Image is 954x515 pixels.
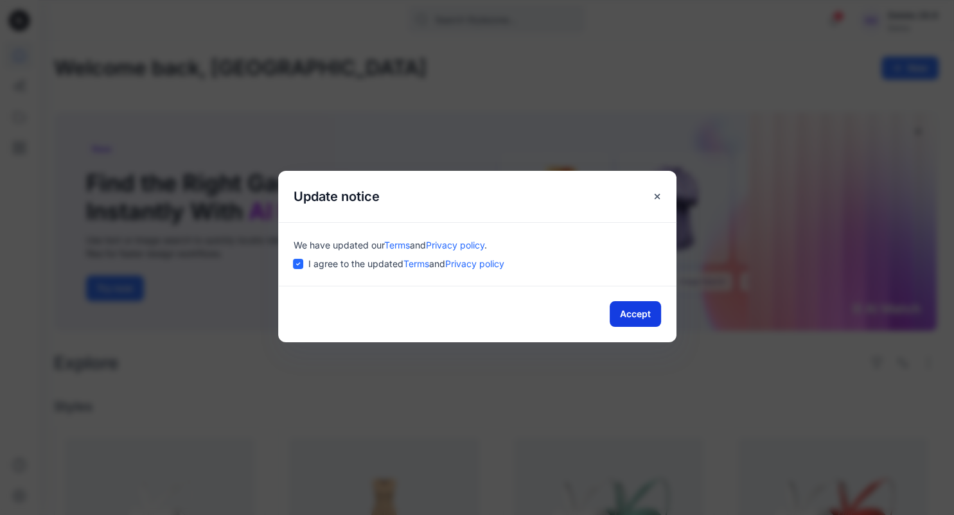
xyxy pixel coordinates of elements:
h5: Update notice [278,171,395,222]
div: We have updated our . [294,238,661,252]
span: I agree to the updated [308,257,504,270]
span: and [410,240,426,250]
button: Close [646,185,669,208]
a: Privacy policy [426,240,484,250]
span: and [429,258,445,269]
button: Accept [610,301,661,327]
a: Terms [403,258,429,269]
a: Terms [384,240,410,250]
a: Privacy policy [445,258,504,269]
